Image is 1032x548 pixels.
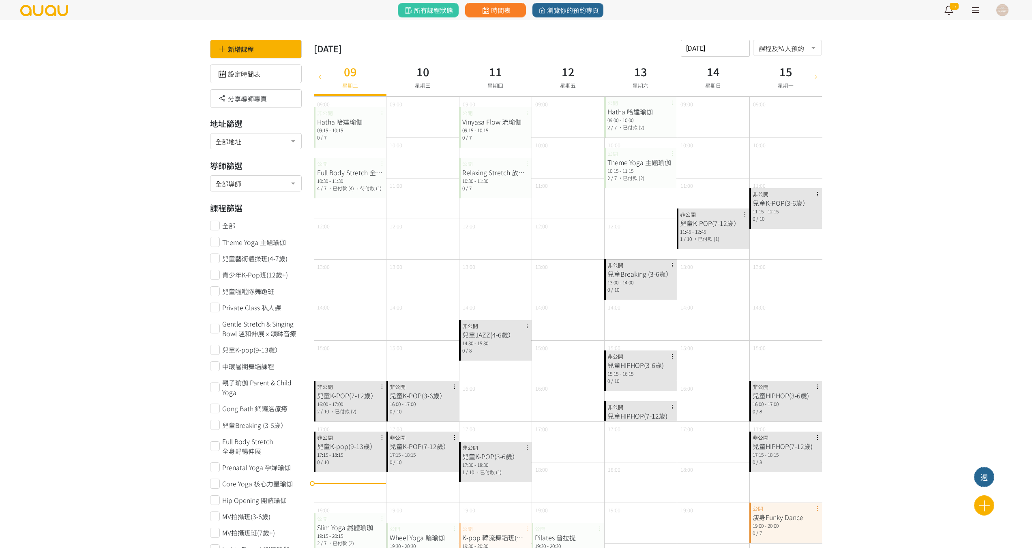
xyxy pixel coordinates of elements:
h3: 09 [342,63,358,80]
div: 兒童K-POP(3-6歲） [753,198,819,208]
span: 0 [317,134,320,141]
span: MV拍攝班班(7歲+) [222,528,275,537]
span: 瀏覽你的預約專頁 [537,5,599,15]
span: 2 [607,124,610,131]
span: 15:00 [608,344,620,352]
span: 14:00 [463,303,475,311]
div: Theme Yoga 主題瑜伽 [607,157,674,167]
span: 16:00 [463,385,475,392]
span: / 7 [756,529,762,536]
span: 4 [317,185,320,191]
span: 12:00 [463,222,475,230]
div: 週 [974,472,994,483]
span: 09:00 [317,100,330,108]
span: 13:00 [390,263,402,271]
span: 星期五 [560,82,576,89]
span: 兒童Breaking (3-6歲） [222,420,287,430]
span: ，已付款 (2) [618,174,644,181]
span: 17:00 [463,425,475,433]
span: 14:00 [753,303,766,311]
div: Wheel Yoga 輪瑜伽 [390,533,456,542]
span: / 10 [611,286,619,293]
span: 14:00 [390,303,402,311]
a: 瀏覽你的預約專頁 [532,3,603,17]
span: 0 [607,377,610,384]
h3: 14 [705,63,721,80]
span: 19:00 [463,506,475,514]
span: 09:00 [463,100,475,108]
span: 17:00 [753,425,766,433]
div: 瘦身Funky Dance [753,512,819,522]
span: 17 [950,3,959,10]
span: 09:00 [680,100,693,108]
div: 10:30 - 11:30 [317,177,383,185]
div: 兒童K-pop(9-13歲） [317,441,383,451]
span: 星期日 [705,82,721,89]
div: Vinyasa Flow 流瑜伽 [462,117,528,127]
h3: 13 [633,63,648,80]
div: 兒童JAZZ(4-6歲） [462,330,528,340]
span: 09:00 [390,100,402,108]
span: 0 [753,215,755,222]
div: 17:15 - 18:15 [317,451,383,458]
span: ，已付款 (1) [693,235,719,242]
span: 17:00 [390,425,402,433]
span: 13:00 [680,263,693,271]
span: / 10 [321,408,329,415]
span: 全部導師 [215,178,296,188]
span: 15:00 [753,344,766,352]
span: 13:00 [317,263,330,271]
span: Prenatal Yoga 孕婦瑜伽 [222,462,291,472]
div: 兒童HIPHOP(7-12歲) [753,441,819,451]
span: 10:00 [608,141,620,149]
div: 13:00 - 14:00 [607,279,674,286]
div: 16:00 - 17:00 [753,400,819,408]
div: 15:15 - 16:15 [607,370,674,377]
span: 12:00 [317,222,330,230]
span: 18:00 [608,466,620,473]
span: 09:00 [535,100,548,108]
span: 19:00 [535,506,548,514]
span: 全部 [222,221,235,230]
div: 新增課程 [210,40,302,58]
span: ，待付款 (1) [355,185,382,191]
span: 09:00 [753,100,766,108]
span: 2 [317,539,320,546]
span: 12:00 [535,222,548,230]
div: 11:15 - 12:15 [753,208,819,215]
span: 10:00 [390,141,402,149]
span: 兒童K-pop(9-13歲） [222,345,281,355]
span: 15:00 [535,344,548,352]
span: 10:00 [680,141,693,149]
span: / 10 [393,458,401,465]
div: 10:15 - 11:15 [607,167,674,174]
span: 0 [753,529,755,536]
span: ，已付款 (2) [328,539,354,546]
input: 請選擇時間表日期 [681,40,750,57]
span: 11:00 [390,182,402,189]
div: 19:00 - 20:00 [753,522,819,529]
span: 12:00 [390,222,402,230]
span: Private Class 私人課 [222,303,281,312]
span: / 7 [466,134,472,141]
span: 2 [317,408,320,415]
a: 時間表 [465,3,526,17]
span: 14:00 [317,303,330,311]
span: 0 [462,185,465,191]
span: Theme Yoga 主題瑜伽 [222,237,286,247]
span: 15:00 [390,344,402,352]
span: 11:00 [680,182,693,189]
span: 14:00 [535,303,548,311]
div: 17:15 - 18:15 [753,451,819,458]
h3: 15 [778,63,794,80]
div: Full Body Stretch 全身舒暢伸展 [317,168,383,177]
span: 青少年K-Pop班(12歲+) [222,270,288,279]
span: 13:00 [535,263,548,271]
span: 19:00 [317,506,330,514]
div: 16:00 - 17:00 [317,400,383,408]
span: 0 [607,286,610,293]
span: / 10 [684,235,692,242]
span: 11:00 [535,182,548,189]
span: 2 [607,174,610,181]
span: 19:00 [608,506,620,514]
